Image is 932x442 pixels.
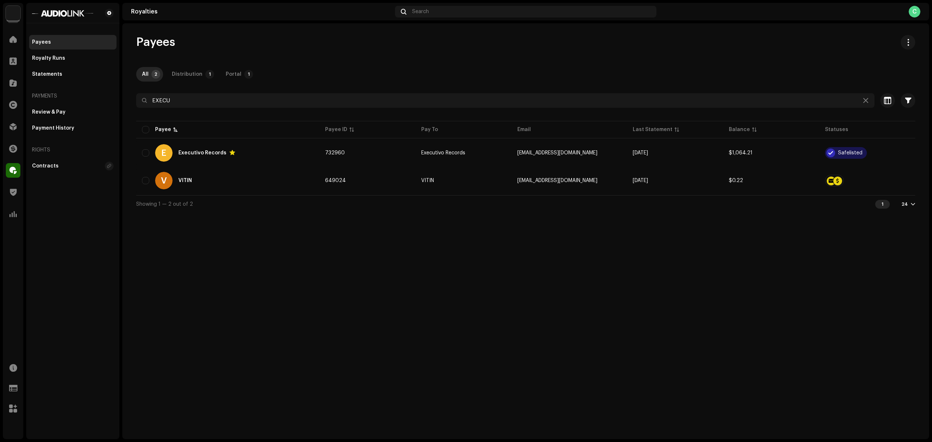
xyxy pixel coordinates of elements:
[226,67,241,82] div: Portal
[875,200,890,209] div: 1
[29,87,116,105] re-a-nav-header: Payments
[155,144,173,162] div: E
[29,159,116,173] re-m-nav-item: Contracts
[32,39,51,45] div: Payees
[136,202,193,207] span: Showing 1 — 2 out of 2
[155,172,173,189] div: V
[729,126,750,133] div: Balance
[325,150,345,155] span: 732960
[838,150,862,155] div: Safelisted
[32,109,66,115] div: Review & Pay
[325,126,347,133] div: Payee ID
[178,178,192,183] div: VITIN
[29,35,116,50] re-m-nav-item: Payees
[29,67,116,82] re-m-nav-item: Statements
[178,150,226,155] div: Executivo Records
[633,178,648,183] span: Sep 2025
[32,9,93,17] img: 1601779f-85bc-4fc7-87b8-abcd1ae7544a
[421,150,465,155] span: Executivo Records
[136,35,175,50] span: Payees
[172,67,202,82] div: Distribution
[32,125,74,131] div: Payment History
[6,6,20,20] img: 730b9dfe-18b5-4111-b483-f30b0c182d82
[151,70,160,79] p-badge: 2
[325,178,346,183] span: 649024
[32,55,65,61] div: Royalty Runs
[244,70,253,79] p-badge: 1
[131,9,392,15] div: Royalties
[155,126,171,133] div: Payee
[633,150,648,155] span: Sep 2025
[633,126,672,133] div: Last Statement
[421,178,434,183] span: VITIN
[142,67,149,82] div: All
[136,93,874,108] input: Search
[901,201,908,207] div: 24
[909,6,920,17] div: C
[205,70,214,79] p-badge: 1
[517,150,597,155] span: executivorecords@gmail.com
[32,163,59,169] div: Contracts
[729,178,743,183] span: $0.22
[32,71,62,77] div: Statements
[29,121,116,135] re-m-nav-item: Payment History
[29,51,116,66] re-m-nav-item: Royalty Runs
[517,178,597,183] span: vitinexecutivo@gmail.com
[412,9,429,15] span: Search
[29,105,116,119] re-m-nav-item: Review & Pay
[729,150,753,155] span: $1,064.21
[29,141,116,159] re-a-nav-header: Rights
